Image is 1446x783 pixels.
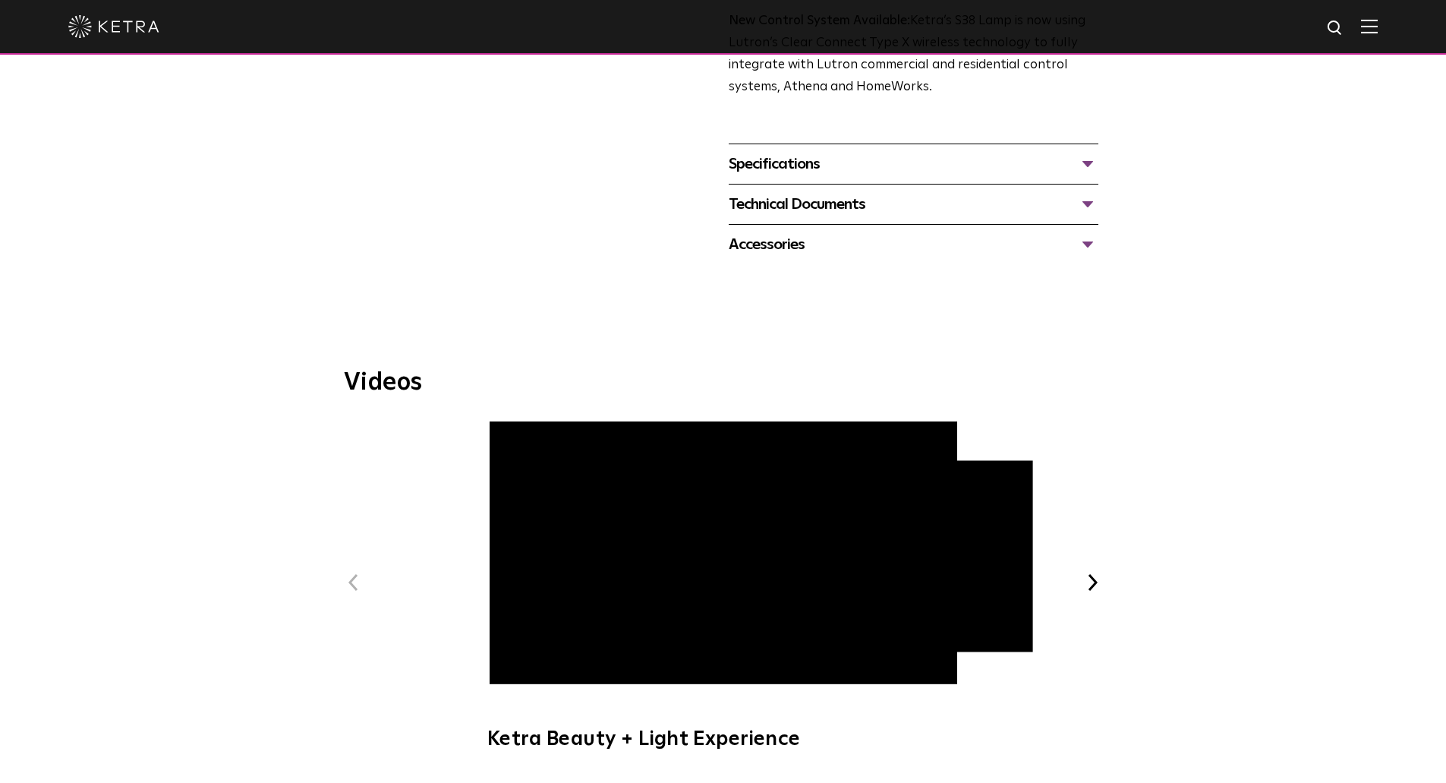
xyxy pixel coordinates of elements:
button: Next [1083,573,1103,592]
div: Technical Documents [729,192,1098,216]
div: Specifications [729,152,1098,176]
div: Accessories [729,232,1098,257]
img: Hamburger%20Nav.svg [1361,19,1378,33]
button: Previous [344,573,364,592]
img: search icon [1326,19,1345,38]
img: ketra-logo-2019-white [68,15,159,38]
h3: Videos [344,371,1103,395]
